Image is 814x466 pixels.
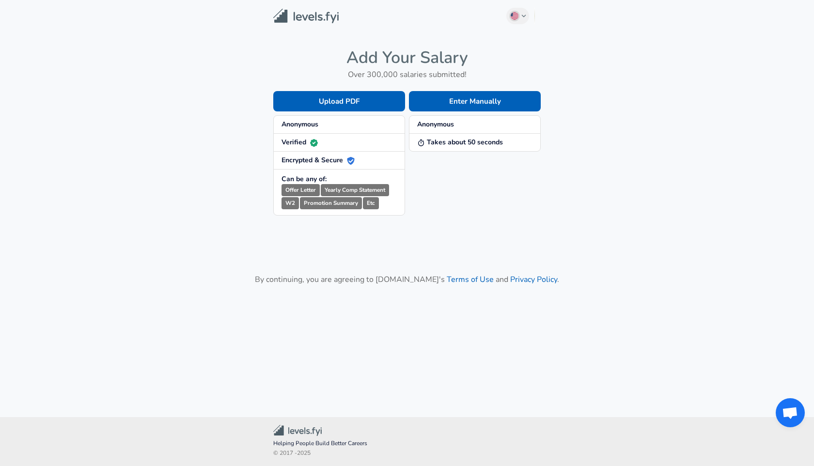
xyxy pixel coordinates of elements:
small: Etc [363,197,379,209]
small: W2 [282,197,299,209]
strong: Encrypted & Secure [282,155,355,165]
h4: Add Your Salary [273,47,541,68]
button: Enter Manually [409,91,541,111]
span: © 2017 - 2025 [273,449,541,458]
a: Privacy Policy [510,274,557,285]
div: Open chat [776,398,805,427]
small: Yearly Comp Statement [321,184,389,196]
img: English (US) [511,12,518,20]
img: Levels.fyi Community [273,425,322,436]
strong: Anonymous [282,120,318,129]
button: Upload PDF [273,91,405,111]
span: Helping People Build Better Careers [273,439,541,449]
h6: Over 300,000 salaries submitted! [273,68,541,81]
strong: Takes about 50 seconds [417,138,503,147]
img: Levels.fyi [273,9,339,24]
small: Offer Letter [282,184,320,196]
button: English (US) [506,8,530,24]
small: Promotion Summary [300,197,362,209]
strong: Can be any of: [282,174,327,184]
strong: Anonymous [417,120,454,129]
a: Terms of Use [447,274,494,285]
strong: Verified [282,138,318,147]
